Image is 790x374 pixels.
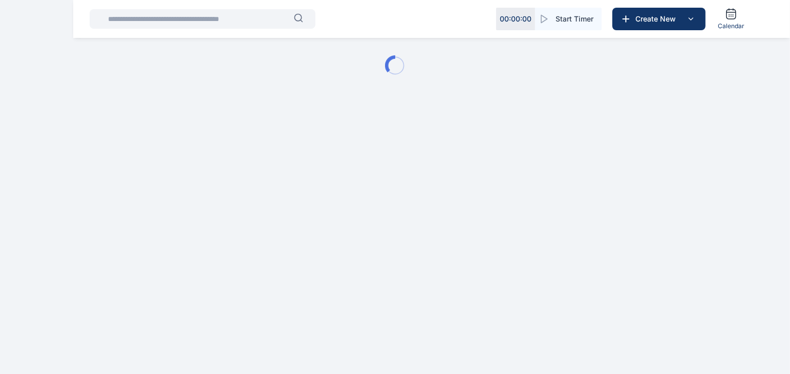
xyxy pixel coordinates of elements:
span: Create New [631,14,685,24]
button: Create New [612,8,706,30]
span: Start Timer [556,14,593,24]
p: 00 : 00 : 00 [500,14,531,24]
span: Calendar [718,22,744,30]
a: Calendar [714,4,749,34]
button: Start Timer [535,8,602,30]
